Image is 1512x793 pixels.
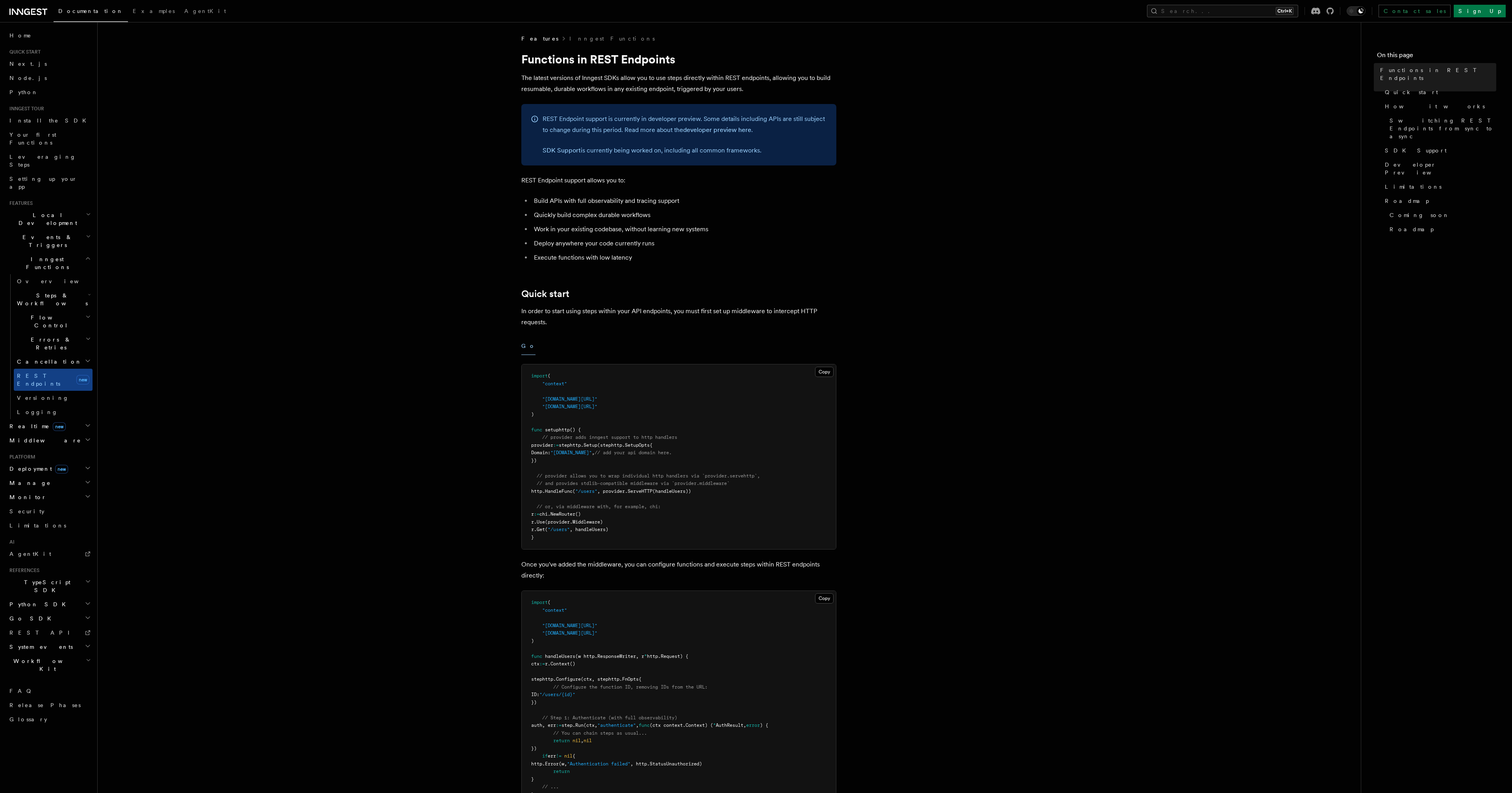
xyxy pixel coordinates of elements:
[6,433,93,448] button: Middleware
[521,175,836,186] p: REST Endpoint support allows you to:
[539,511,550,517] span: chi.
[521,288,569,299] a: Quick start
[531,600,548,605] span: import
[1390,225,1434,233] span: Roadmap
[567,761,630,767] span: "Authentication failed"
[537,519,545,525] span: Use
[6,422,66,430] span: Realtime
[6,654,93,676] button: Workflow Kit
[55,465,68,474] span: new
[6,28,93,43] a: Home
[815,367,834,377] button: Copy
[550,511,575,517] span: NewRouter
[570,661,575,667] span: ()
[553,738,570,743] span: return
[1347,6,1366,16] button: Toggle dark mode
[531,761,545,767] span: http.
[6,597,93,611] button: Python SDK
[9,716,47,722] span: Glossary
[17,373,60,387] span: REST Endpoints
[531,638,534,644] span: )
[6,611,93,626] button: Go SDK
[54,2,128,22] a: Documentation
[6,712,93,726] a: Glossary
[531,519,537,525] span: r.
[6,575,93,597] button: TypeScript SDK
[133,8,175,14] span: Examples
[532,238,836,249] li: Deploy anywhere your code currently runs
[6,643,73,651] span: System events
[553,442,559,448] span: :=
[537,473,760,479] span: // provider allows you to wrap individual http handlers via `provider.servehttp`,
[17,278,98,284] span: Overview
[17,395,69,401] span: Versioning
[550,661,570,667] span: Context
[531,700,537,705] span: })
[548,527,570,532] span: "/users"
[14,288,93,310] button: Steps & Workflows
[14,336,85,351] span: Errors & Retries
[14,332,93,355] button: Errors & Retries
[553,769,570,774] span: return
[1147,5,1298,17] button: Search...Ctrl+K
[532,210,836,221] li: Quickly build complex durable workflows
[531,511,534,517] span: r
[6,128,93,150] a: Your first Functions
[559,442,584,448] span: stephttp.
[9,75,47,81] span: Node.js
[6,698,93,712] a: Release Phases
[9,551,51,557] span: AgentKit
[521,35,558,43] span: Features
[550,450,592,455] span: "[DOMAIN_NAME]"
[531,692,539,697] span: ID:
[564,753,573,759] span: nil
[9,176,77,190] span: Setting up your app
[6,106,44,112] span: Inngest tour
[532,224,836,235] li: Work in your existing codebase, without learning new systems
[561,722,575,728] span: step.
[545,519,603,525] span: (provider.Middleware)
[14,292,88,307] span: Steps & Workflows
[573,488,575,494] span: (
[531,746,537,751] span: })
[521,52,836,66] h1: Functions in REST Endpoints
[581,738,584,743] span: ,
[760,722,768,728] span: ) {
[636,722,639,728] span: ,
[531,776,534,782] span: }
[1382,99,1496,113] a: How it works
[815,593,834,604] button: Copy
[531,442,553,448] span: provider
[6,504,93,518] a: Security
[581,676,641,682] span: (ctx, stephttp.FnOpts{
[630,761,702,767] span: , http.StatusUnauthorized)
[1382,158,1496,180] a: Developer Preview
[628,488,652,494] span: ServeHTTP
[548,600,550,605] span: (
[6,578,85,594] span: TypeScript SDK
[6,85,93,99] a: Python
[6,454,35,460] span: Platform
[76,375,89,384] span: new
[6,252,93,274] button: Inngest Functions
[531,458,537,463] span: })
[534,511,539,517] span: :=
[14,310,93,332] button: Flow Control
[6,476,93,490] button: Manage
[531,722,556,728] span: auth, err
[9,132,56,146] span: Your first Functions
[1276,7,1293,15] kbd: Ctrl+K
[6,547,93,561] a: AgentKit
[532,252,836,263] li: Execute functions with low latency
[6,113,93,128] a: Install the SDK
[556,753,561,759] span: !=
[9,117,91,124] span: Install the SDK
[531,373,548,379] span: import
[6,600,70,608] span: Python SDK
[9,522,66,529] span: Limitations
[584,722,597,728] span: (ctx,
[6,567,39,574] span: References
[6,71,93,85] a: Node.js
[9,61,47,67] span: Next.js
[595,450,672,455] span: // add your api domain here.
